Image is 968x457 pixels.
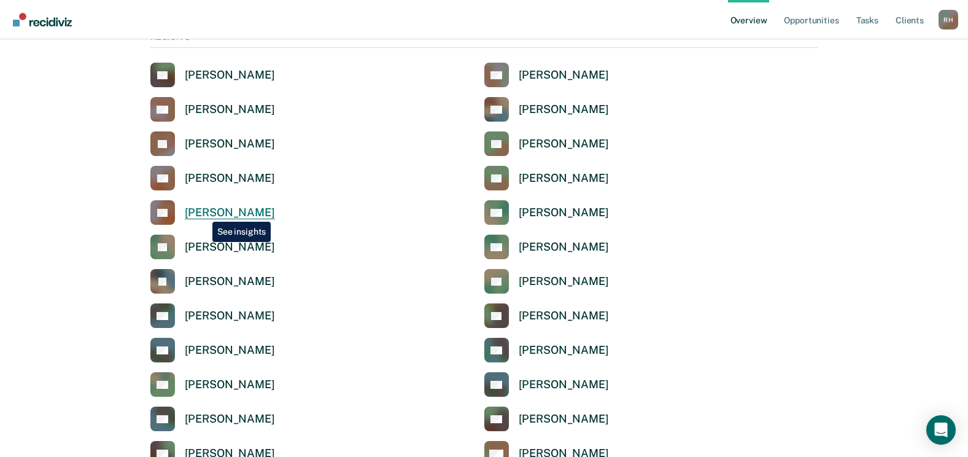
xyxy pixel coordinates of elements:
[926,415,956,445] div: Open Intercom Messenger
[484,63,609,87] a: [PERSON_NAME]
[519,343,609,357] div: [PERSON_NAME]
[185,206,275,220] div: [PERSON_NAME]
[13,13,72,26] img: Recidiviz
[519,137,609,151] div: [PERSON_NAME]
[185,412,275,426] div: [PERSON_NAME]
[939,10,958,29] div: R H
[185,343,275,357] div: [PERSON_NAME]
[519,412,609,426] div: [PERSON_NAME]
[484,235,609,259] a: [PERSON_NAME]
[150,63,275,87] a: [PERSON_NAME]
[150,166,275,190] a: [PERSON_NAME]
[185,275,275,289] div: [PERSON_NAME]
[519,171,609,186] div: [PERSON_NAME]
[519,240,609,254] div: [PERSON_NAME]
[519,68,609,82] div: [PERSON_NAME]
[150,407,275,431] a: [PERSON_NAME]
[185,103,275,117] div: [PERSON_NAME]
[519,275,609,289] div: [PERSON_NAME]
[150,269,275,294] a: [PERSON_NAME]
[939,10,958,29] button: Profile dropdown button
[484,338,609,362] a: [PERSON_NAME]
[150,303,275,328] a: [PERSON_NAME]
[519,309,609,323] div: [PERSON_NAME]
[484,269,609,294] a: [PERSON_NAME]
[484,407,609,431] a: [PERSON_NAME]
[185,378,275,392] div: [PERSON_NAME]
[150,97,275,122] a: [PERSON_NAME]
[185,137,275,151] div: [PERSON_NAME]
[185,240,275,254] div: [PERSON_NAME]
[185,309,275,323] div: [PERSON_NAME]
[150,32,818,48] div: REGION 3
[484,200,609,225] a: [PERSON_NAME]
[484,131,609,156] a: [PERSON_NAME]
[484,166,609,190] a: [PERSON_NAME]
[484,303,609,328] a: [PERSON_NAME]
[150,372,275,397] a: [PERSON_NAME]
[185,171,275,186] div: [PERSON_NAME]
[519,378,609,392] div: [PERSON_NAME]
[519,206,609,220] div: [PERSON_NAME]
[185,68,275,82] div: [PERSON_NAME]
[150,200,275,225] a: [PERSON_NAME]
[484,372,609,397] a: [PERSON_NAME]
[484,97,609,122] a: [PERSON_NAME]
[150,131,275,156] a: [PERSON_NAME]
[150,338,275,362] a: [PERSON_NAME]
[150,235,275,259] a: [PERSON_NAME]
[519,103,609,117] div: [PERSON_NAME]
